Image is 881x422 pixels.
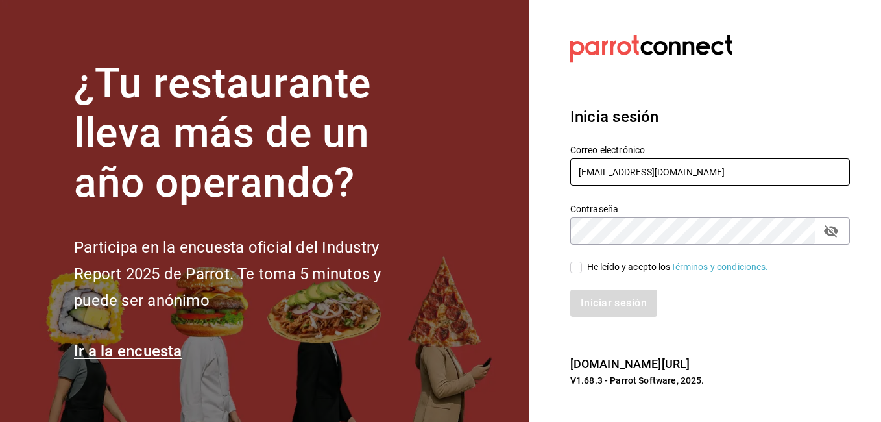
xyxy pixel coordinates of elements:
h3: Inicia sesión [570,105,850,129]
div: He leído y acepto los [587,260,769,274]
p: V1.68.3 - Parrot Software, 2025. [570,374,850,387]
a: [DOMAIN_NAME][URL] [570,357,690,371]
a: Ir a la encuesta [74,342,182,360]
label: Correo electrónico [570,145,850,154]
label: Contraseña [570,204,850,213]
h2: Participa en la encuesta oficial del Industry Report 2025 de Parrot. Te toma 5 minutos y puede se... [74,234,424,314]
input: Ingresa tu correo electrónico [570,158,850,186]
a: Términos y condiciones. [671,262,769,272]
button: passwordField [820,220,842,242]
h1: ¿Tu restaurante lleva más de un año operando? [74,59,424,208]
